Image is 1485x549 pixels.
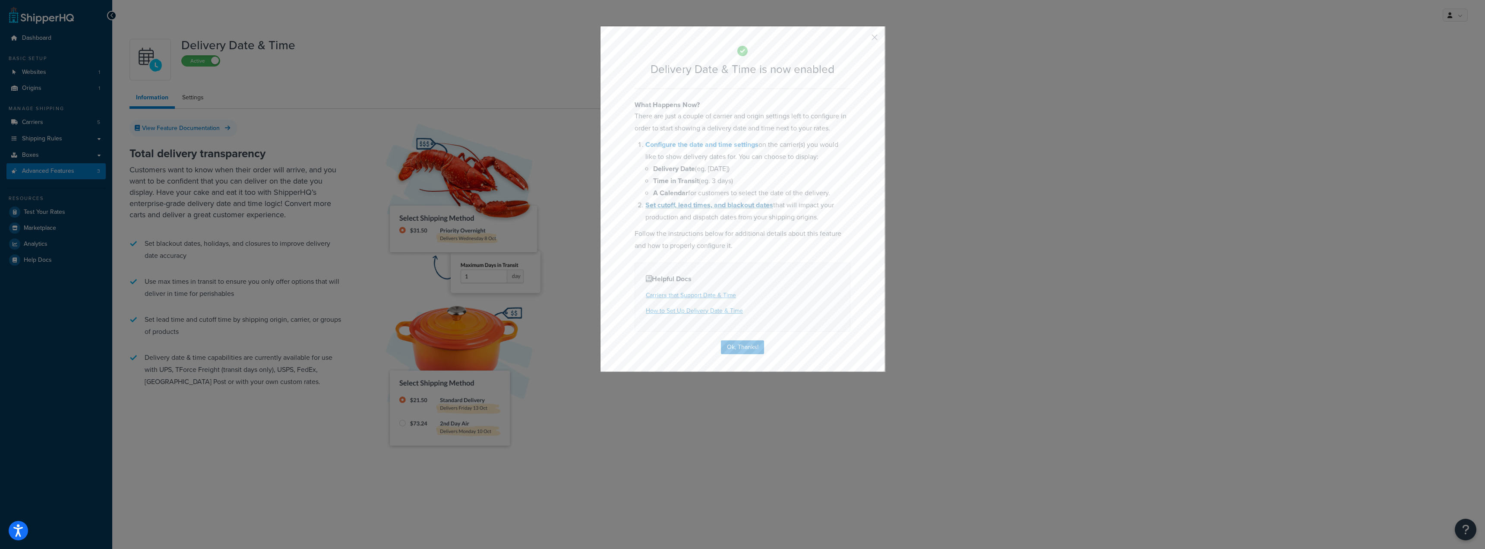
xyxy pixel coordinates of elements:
[646,291,736,300] a: Carriers that Support Date & Time
[635,100,850,110] h4: What Happens Now?
[653,188,688,198] b: A Calendar
[653,187,850,199] li: for customers to select the date of the delivery.
[645,200,773,210] a: Set cutoff, lead times, and blackout dates
[645,139,850,199] li: on the carrier(s) you would like to show delivery dates for. You can choose to display:
[653,164,695,174] b: Delivery Date
[635,228,850,252] p: Follow the instructions below for additional details about this feature and how to properly confi...
[645,199,850,223] li: that will impact your production and dispatch dates from your shipping origins.
[653,176,699,186] b: Time in Transit
[646,306,743,315] a: How to Set Up Delivery Date & Time
[721,340,764,354] button: Ok, Thanks!
[653,175,850,187] li: (eg. 3 days)
[635,110,850,134] p: There are just a couple of carrier and origin settings left to configure in order to start showin...
[646,274,839,284] h4: Helpful Docs
[635,63,850,76] h2: Delivery Date & Time is now enabled
[653,163,850,175] li: (eg. [DATE])
[645,140,758,149] a: Configure the date and time settings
